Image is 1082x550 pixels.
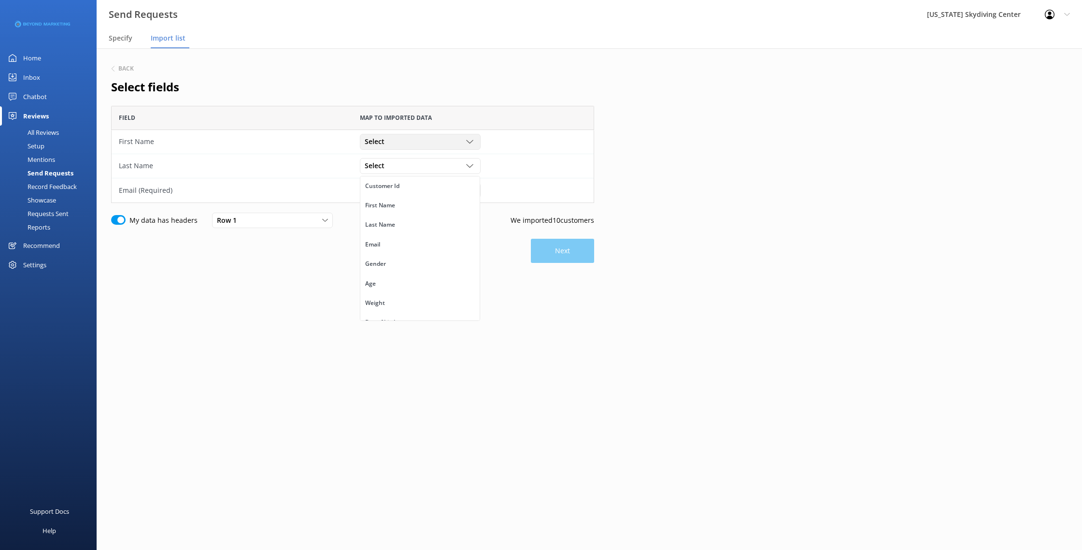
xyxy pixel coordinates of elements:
[365,136,390,147] span: Select
[6,193,97,207] a: Showcase
[23,68,40,87] div: Inbox
[30,502,69,521] div: Support Docs
[6,126,97,139] a: All Reviews
[118,66,134,72] h6: Back
[119,185,345,196] div: Email (Required)
[6,220,97,234] a: Reports
[111,78,594,96] h2: Select fields
[151,33,185,43] span: Import list
[365,181,399,191] div: Customer Id
[23,87,47,106] div: Chatbot
[365,259,386,269] div: Gender
[365,201,395,210] div: First Name
[365,318,398,327] div: Day of birth
[511,215,594,226] p: We imported 10 customers
[365,240,380,249] div: Email
[111,130,594,203] div: grid
[6,139,97,153] a: Setup
[365,220,395,230] div: Last Name
[119,113,135,122] span: Field
[109,7,178,22] h3: Send Requests
[6,139,44,153] div: Setup
[6,207,97,220] a: Requests Sent
[14,21,70,28] img: 3-1676954853.png
[119,136,345,147] div: First Name
[6,180,77,193] div: Record Feedback
[6,180,97,193] a: Record Feedback
[6,153,97,166] a: Mentions
[360,113,432,122] span: Map to imported data
[23,48,41,68] div: Home
[119,160,345,171] div: Last Name
[365,160,390,171] span: Select
[365,279,376,289] div: Age
[111,66,134,72] button: Back
[6,220,50,234] div: Reports
[6,166,97,180] a: Send Requests
[6,207,69,220] div: Requests Sent
[6,166,73,180] div: Send Requests
[23,255,46,275] div: Settings
[217,215,242,226] span: Row 1
[6,153,55,166] div: Mentions
[6,193,56,207] div: Showcase
[109,33,132,43] span: Specify
[6,126,59,139] div: All Reviews
[365,298,385,308] div: Weight
[43,521,56,540] div: Help
[23,106,49,126] div: Reviews
[23,236,60,255] div: Recommend
[129,215,198,226] label: My data has headers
